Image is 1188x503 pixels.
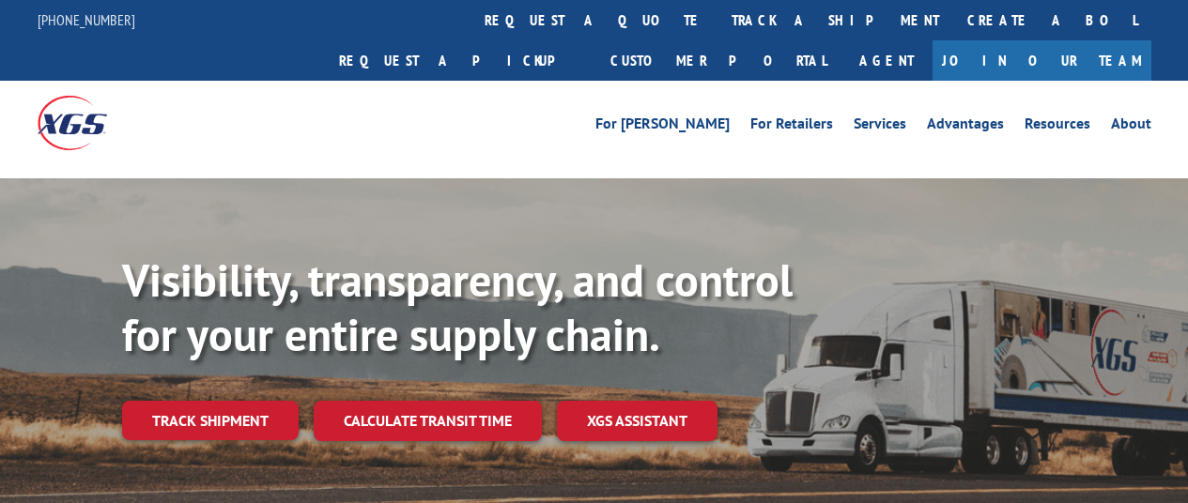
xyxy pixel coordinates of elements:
b: Visibility, transparency, and control for your entire supply chain. [122,251,793,363]
a: Advantages [927,116,1004,137]
a: Agent [841,40,933,81]
a: XGS ASSISTANT [557,401,717,441]
a: For Retailers [750,116,833,137]
a: [PHONE_NUMBER] [38,10,135,29]
a: Services [854,116,906,137]
a: About [1111,116,1151,137]
a: Track shipment [122,401,299,440]
a: For [PERSON_NAME] [595,116,730,137]
a: Join Our Team [933,40,1151,81]
a: Resources [1025,116,1090,137]
a: Calculate transit time [314,401,542,441]
a: Customer Portal [596,40,841,81]
a: Request a pickup [325,40,596,81]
